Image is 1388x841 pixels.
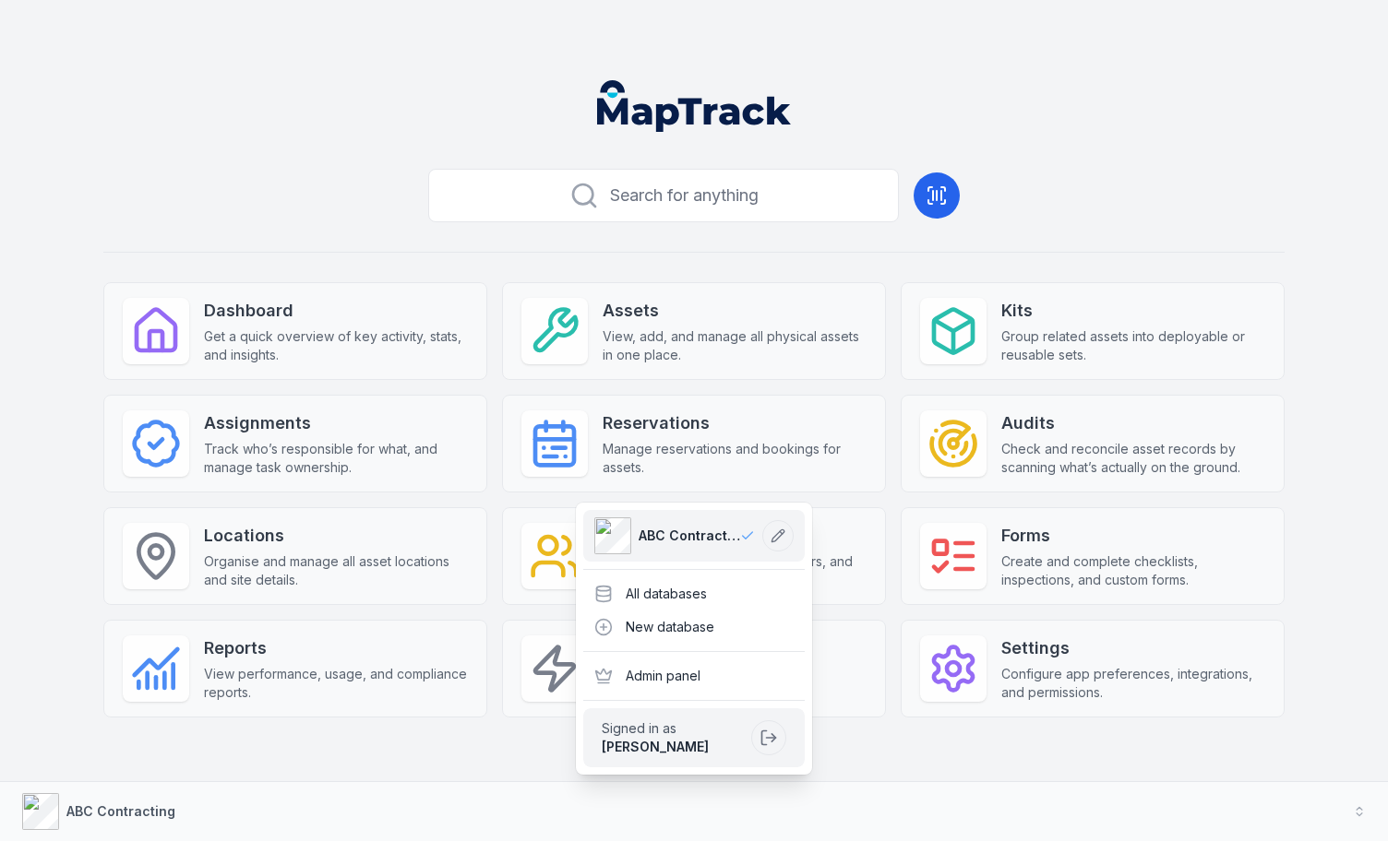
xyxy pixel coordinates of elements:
[639,527,740,545] span: ABC Contracting
[602,719,744,738] span: Signed in as
[66,803,175,819] strong: ABC Contracting
[602,739,709,754] strong: [PERSON_NAME]
[576,503,812,775] div: ABC Contracting
[583,610,805,644] div: New database
[583,659,805,693] div: Admin panel
[583,577,805,610] div: All databases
